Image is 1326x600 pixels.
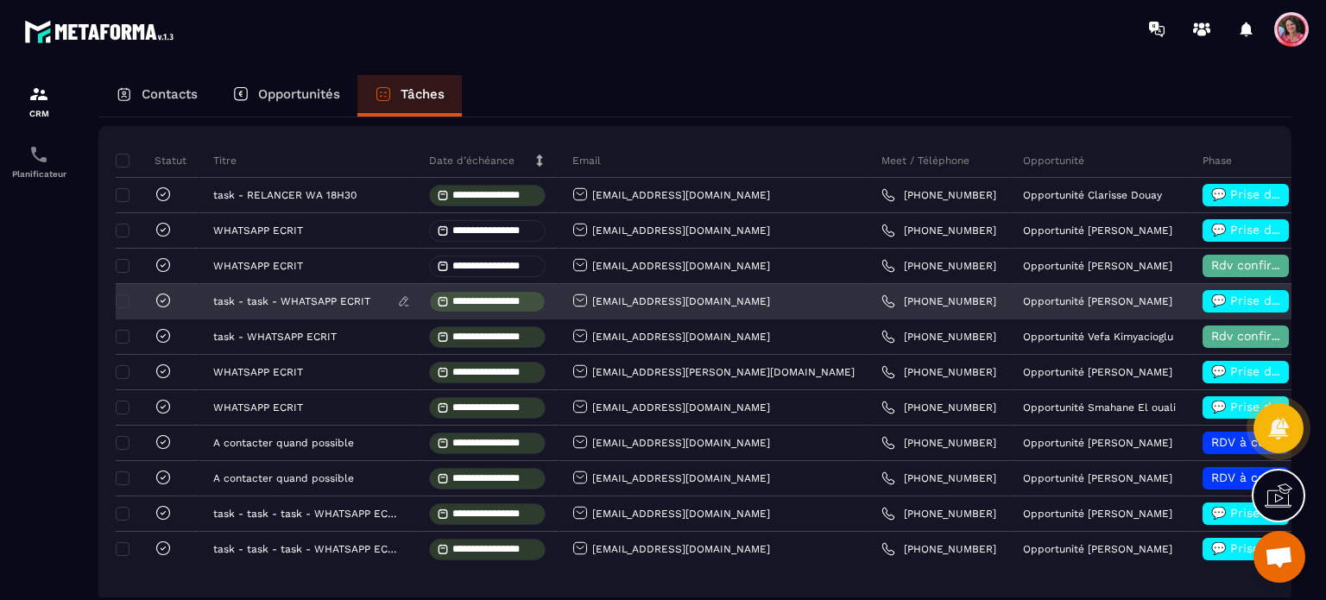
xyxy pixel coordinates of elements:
[1211,258,1309,272] span: Rdv confirmé ✅
[213,401,303,414] p: WHATSAPP ECRIT
[213,224,303,237] p: WHATSAPP ECRIT
[881,365,996,379] a: [PHONE_NUMBER]
[572,154,601,167] p: Email
[4,71,73,131] a: formationformationCRM
[213,543,398,555] p: task - task - task - WHATSAPP ECRIT
[881,436,996,450] a: [PHONE_NUMBER]
[1023,508,1172,520] p: Opportunité [PERSON_NAME]
[213,189,357,201] p: task - RELANCER WA 18H30
[213,472,354,484] p: A contacter quand possible
[28,144,49,165] img: scheduler
[401,86,445,102] p: Tâches
[120,154,186,167] p: Statut
[1211,329,1309,343] span: Rdv confirmé ✅
[4,109,73,118] p: CRM
[213,508,398,520] p: task - task - task - WHATSAPP ECRIT
[429,154,515,167] p: Date d’échéance
[98,75,215,117] a: Contacts
[1023,154,1084,167] p: Opportunité
[1023,295,1172,307] p: Opportunité [PERSON_NAME]
[1211,435,1323,449] span: RDV à confimer ❓
[881,224,996,237] a: [PHONE_NUMBER]
[213,154,237,167] p: Titre
[1023,224,1172,237] p: Opportunité [PERSON_NAME]
[881,471,996,485] a: [PHONE_NUMBER]
[1023,189,1162,201] p: Opportunité Clarisse Douay
[881,401,996,414] a: [PHONE_NUMBER]
[1253,531,1305,583] div: Ouvrir le chat
[881,259,996,273] a: [PHONE_NUMBER]
[4,131,73,192] a: schedulerschedulerPlanificateur
[881,542,996,556] a: [PHONE_NUMBER]
[28,84,49,104] img: formation
[258,86,340,102] p: Opportunités
[1023,543,1172,555] p: Opportunité [PERSON_NAME]
[213,366,303,378] p: WHATSAPP ECRIT
[881,294,996,308] a: [PHONE_NUMBER]
[1023,472,1172,484] p: Opportunité [PERSON_NAME]
[142,86,198,102] p: Contacts
[1023,260,1172,272] p: Opportunité [PERSON_NAME]
[881,188,996,202] a: [PHONE_NUMBER]
[1023,401,1176,414] p: Opportunité Smahane El ouali
[1211,471,1323,484] span: RDV à confimer ❓
[1203,154,1232,167] p: Phase
[215,75,357,117] a: Opportunités
[1023,437,1172,449] p: Opportunité [PERSON_NAME]
[881,330,996,344] a: [PHONE_NUMBER]
[213,295,370,307] p: task - task - WHATSAPP ECRIT
[213,260,303,272] p: WHATSAPP ECRIT
[213,437,354,449] p: A contacter quand possible
[4,169,73,179] p: Planificateur
[357,75,462,117] a: Tâches
[213,331,337,343] p: task - WHATSAPP ECRIT
[24,16,180,47] img: logo
[881,154,969,167] p: Meet / Téléphone
[881,507,996,521] a: [PHONE_NUMBER]
[1023,331,1173,343] p: Opportunité Vefa Kimyacioglu
[1023,366,1172,378] p: Opportunité [PERSON_NAME]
